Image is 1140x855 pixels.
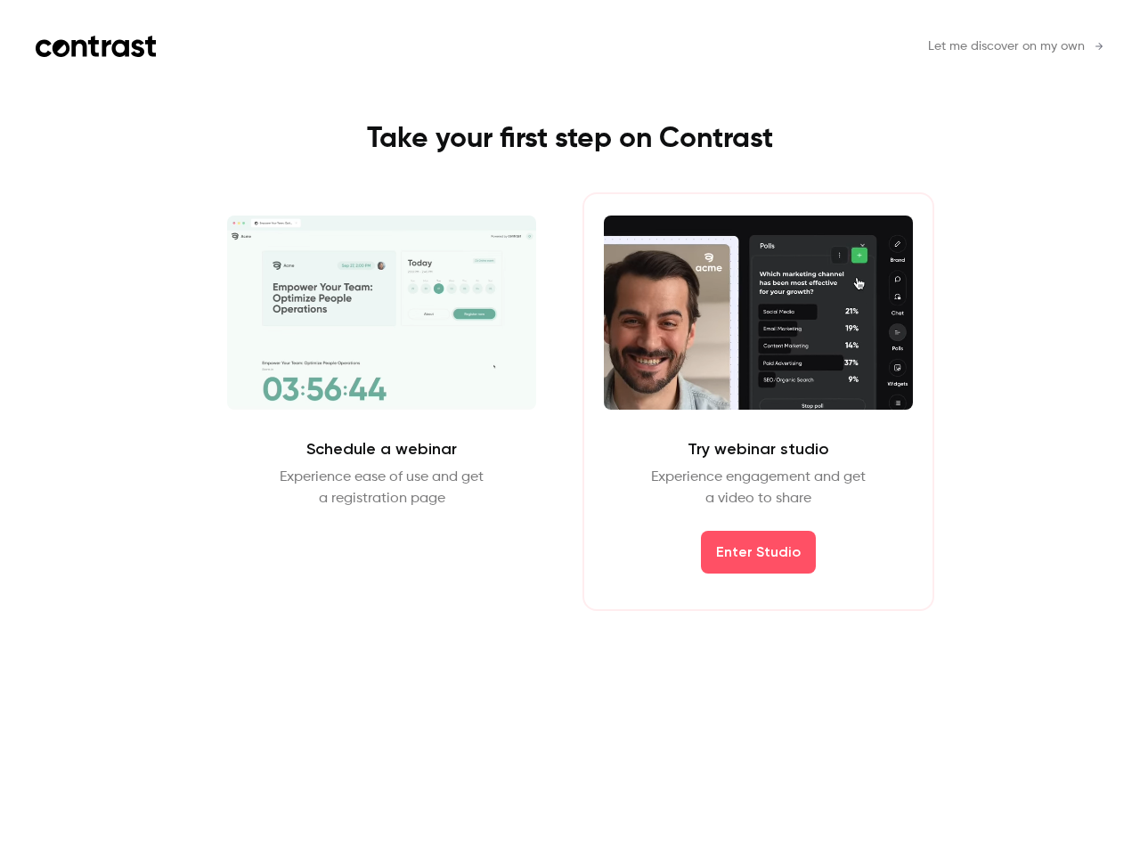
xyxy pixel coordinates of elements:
h2: Schedule a webinar [306,438,457,460]
h1: Take your first step on Contrast [170,121,970,157]
span: Let me discover on my own [928,37,1085,56]
p: Experience engagement and get a video to share [651,467,866,509]
button: Enter Studio [701,531,816,574]
p: Experience ease of use and get a registration page [280,467,484,509]
h2: Try webinar studio [688,438,829,460]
